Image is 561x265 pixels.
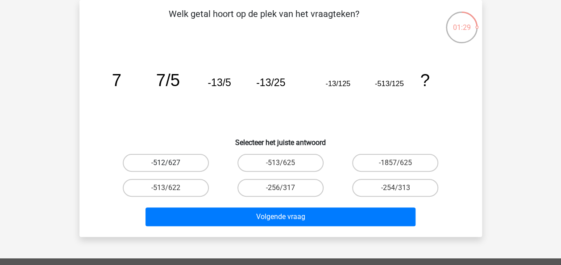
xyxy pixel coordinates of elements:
[156,70,179,90] tspan: 7/5
[352,154,438,172] label: -1857/625
[325,79,350,87] tspan: -13/125
[145,207,416,226] button: Volgende vraag
[208,77,231,88] tspan: -13/5
[237,179,324,197] label: -256/317
[123,179,209,197] label: -513/622
[445,11,478,33] div: 01:29
[256,77,285,88] tspan: -13/25
[123,154,209,172] label: -512/627
[420,70,429,90] tspan: ?
[237,154,324,172] label: -513/625
[94,131,468,147] h6: Selecteer het juiste antwoord
[94,7,434,34] p: Welk getal hoort op de plek van het vraagteken?
[352,179,438,197] label: -254/313
[374,79,403,87] tspan: -513/125
[112,70,121,90] tspan: 7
